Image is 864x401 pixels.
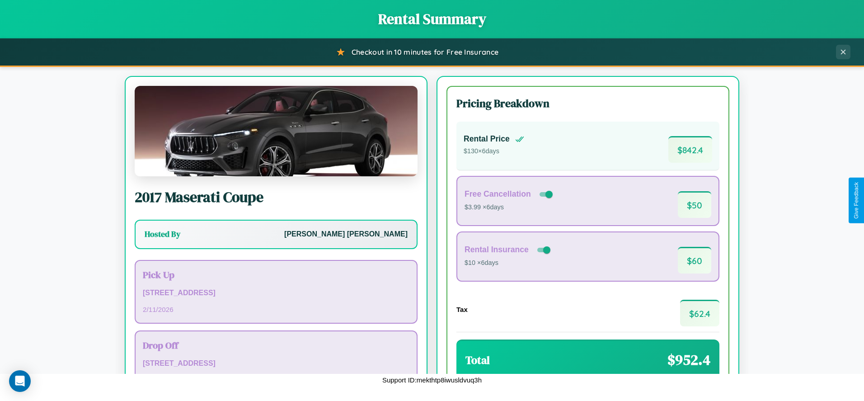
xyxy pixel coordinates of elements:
[352,47,498,57] span: Checkout in 10 minutes for Free Insurance
[135,187,418,207] h2: 2017 Maserati Coupe
[465,189,531,199] h4: Free Cancellation
[143,268,409,281] h3: Pick Up
[464,134,510,144] h4: Rental Price
[680,300,719,326] span: $ 62.4
[145,229,180,240] h3: Hosted By
[143,303,409,316] p: 2 / 11 / 2026
[465,202,554,213] p: $3.99 × 6 days
[143,287,409,300] p: [STREET_ADDRESS]
[678,191,711,218] span: $ 50
[382,374,482,386] p: Support ID: mekthtp8iwusldvuq3h
[853,182,859,219] div: Give Feedback
[143,339,409,352] h3: Drop Off
[678,247,711,274] span: $ 60
[667,350,710,370] span: $ 952.4
[464,146,524,157] p: $ 130 × 6 days
[135,86,418,176] img: Maserati Coupe
[465,353,490,368] h3: Total
[465,257,552,269] p: $10 × 6 days
[456,96,719,111] h3: Pricing Breakdown
[284,228,408,241] p: [PERSON_NAME] [PERSON_NAME]
[143,357,409,370] p: [STREET_ADDRESS]
[456,306,468,313] h4: Tax
[668,136,712,163] span: $ 842.4
[9,9,855,29] h1: Rental Summary
[9,370,31,392] div: Open Intercom Messenger
[465,245,529,255] h4: Rental Insurance
[143,374,409,386] p: 2 / 17 / 2026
